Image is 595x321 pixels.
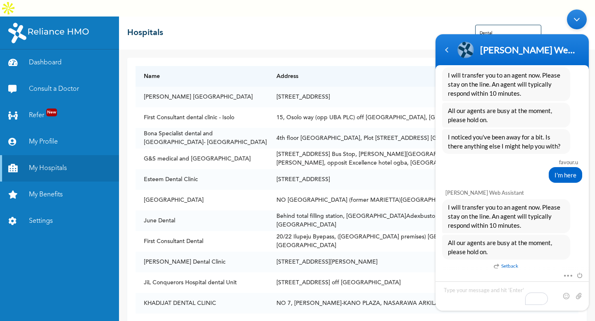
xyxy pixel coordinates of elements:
[268,169,510,190] td: [STREET_ADDRESS]
[46,109,57,116] span: New
[136,87,268,107] td: [PERSON_NAME] [GEOGRAPHIC_DATA]
[136,293,268,314] td: KHADIJAT DENTAL CLINIC
[136,210,268,231] td: June Dental
[8,23,89,43] img: RelianceHMO's Logo
[431,5,593,315] iframe: To enrich screen reader interactions, please activate Accessibility in Grammarly extension settings
[268,149,510,169] td: [STREET_ADDRESS] Bus Stop, [PERSON_NAME][GEOGRAPHIC_DATA][PERSON_NAME], opposit Excellence hotel ...
[268,190,510,210] td: NO [GEOGRAPHIC_DATA] (former MARIETTA)[GEOGRAPHIC_DATA]
[268,252,510,272] td: [STREET_ADDRESS][PERSON_NAME]
[268,66,510,87] th: Address
[136,149,268,169] td: G&S medical and [GEOGRAPHIC_DATA]
[136,231,268,252] td: First Consultant Dental
[268,272,510,293] td: [STREET_ADDRESS] off [GEOGRAPHIC_DATA]
[136,272,268,293] td: JiL Conquerors Hospital dental Unit
[136,252,268,272] td: [PERSON_NAME] Dental Clinic
[268,128,510,149] td: 4th floor [GEOGRAPHIC_DATA], Plot [STREET_ADDRESS] [GEOGRAPHIC_DATA]
[127,27,163,39] h2: Hospitals
[268,210,510,231] td: Behind total filling station, [GEOGRAPHIC_DATA]Adexbustop,[GEOGRAPHIC_DATA], [GEOGRAPHIC_DATA]
[268,231,510,252] td: 20/22 Ilupeju Byepass, ([GEOGRAPHIC_DATA] premises) [GEOGRAPHIC_DATA], [GEOGRAPHIC_DATA]
[136,169,268,190] td: Esteem Dental Clinic
[136,107,268,128] td: First Consultant dental clinic - Isolo
[136,190,268,210] td: [GEOGRAPHIC_DATA]
[268,107,510,128] td: 15, Osolo way (opp UBA PLC) off [GEOGRAPHIC_DATA], [GEOGRAPHIC_DATA]
[268,87,510,107] td: [STREET_ADDRESS]
[136,66,268,87] th: Name
[136,128,268,149] td: Bona Specialist dental and [GEOGRAPHIC_DATA]- [GEOGRAPHIC_DATA]
[268,293,510,314] td: NO 7, [PERSON_NAME]-KANO PLAZA, NASARAWA ARKILAA, [GEOGRAPHIC_DATA]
